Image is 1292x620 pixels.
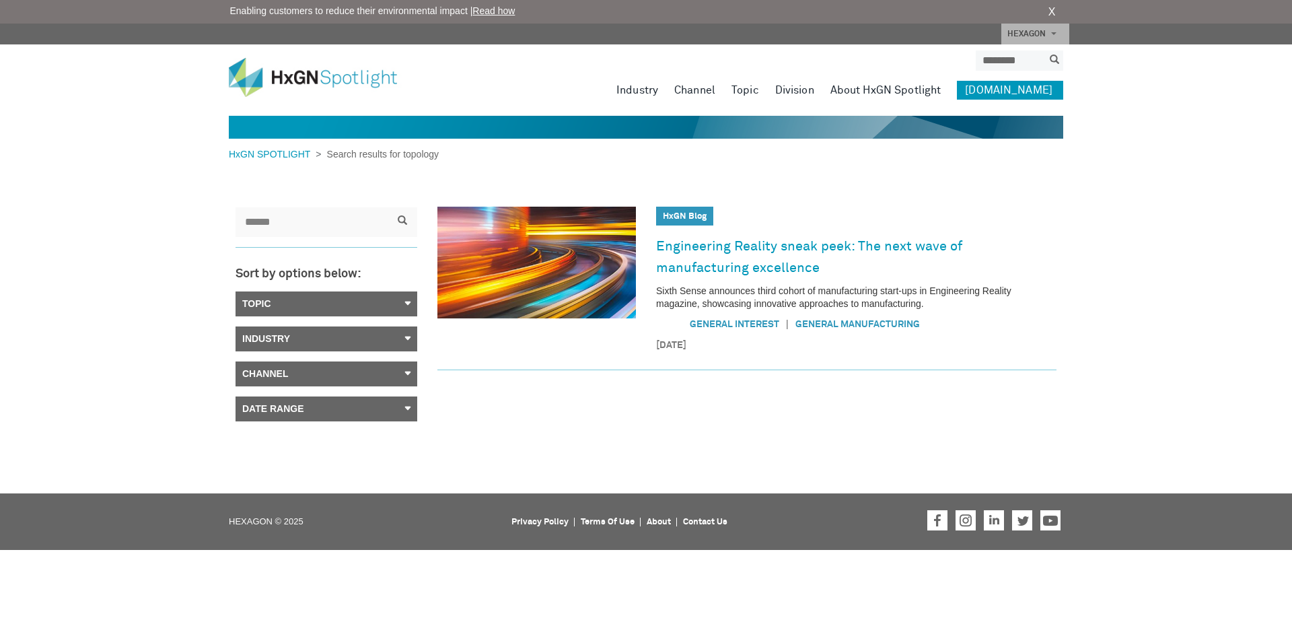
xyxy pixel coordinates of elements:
a: Industry [236,326,417,351]
a: HEXAGON [1001,24,1069,44]
img: Engineering Reality sneak peek: The next wave of manufacturing excellence [437,207,636,318]
a: Contact Us [683,518,727,526]
a: Hexagon on Facebook [927,510,947,530]
span: | [779,317,795,331]
span: Enabling customers to reduce their environmental impact | [230,4,515,18]
span: Search results for topology [322,149,439,160]
a: Hexagon on Twitter [1012,510,1032,530]
time: [DATE] [656,339,1056,353]
a: HxGN SPOTLIGHT [229,149,316,160]
a: Hexagon on Youtube [1040,510,1061,530]
a: Channel [674,81,715,100]
a: Engineering Reality sneak peek: The next wave of manufacturing excellence [656,236,1056,279]
a: Topic [731,81,759,100]
a: General manufacturing [795,320,920,329]
a: Division [775,81,814,100]
a: Terms Of Use [581,518,635,526]
a: Industry [616,81,658,100]
a: Hexagon on Instagram [956,510,976,530]
p: HEXAGON © 2025 [229,512,503,546]
a: Date Range [236,397,417,421]
a: Channel [236,361,417,386]
p: Sixth Sense announces third cohort of manufacturing start-ups in Engineering Reality magazine, sh... [656,285,1056,310]
a: General Interest [690,320,779,329]
a: Topic [236,291,417,316]
a: HxGN Blog [663,212,707,221]
img: HxGN Spotlight [229,58,417,97]
div: > [229,147,439,162]
a: Privacy Policy [511,518,569,526]
a: Hexagon on LinkedIn [984,510,1004,530]
a: Read how [472,5,515,16]
a: About HxGN Spotlight [830,81,941,100]
a: About [647,518,671,526]
a: [DOMAIN_NAME] [957,81,1063,100]
h3: Sort by options below: [236,268,417,281]
a: X [1048,4,1056,20]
